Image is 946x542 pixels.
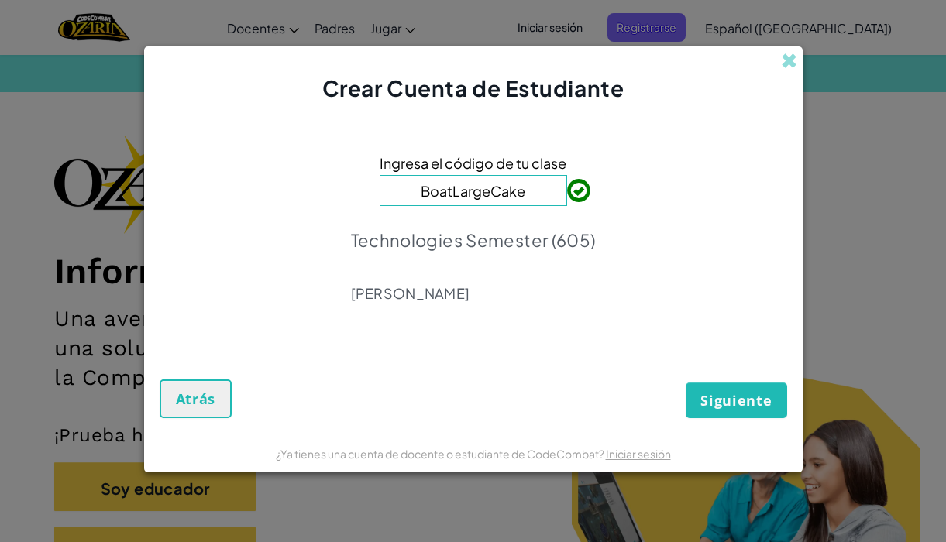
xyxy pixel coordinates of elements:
[351,229,596,251] p: Technologies Semester (605)
[700,391,772,410] span: Siguiente
[380,152,566,174] span: Ingresa el código de tu clase
[322,74,624,101] font: Crear Cuenta de Estudiante
[606,447,671,461] a: Iniciar sesión
[686,382,786,418] button: Siguiente
[176,389,216,408] span: Atrás
[351,284,596,303] p: [PERSON_NAME]
[276,447,604,461] font: ¿Ya tienes una cuenta de docente o estudiante de CodeCombat?
[160,379,232,418] button: Atrás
